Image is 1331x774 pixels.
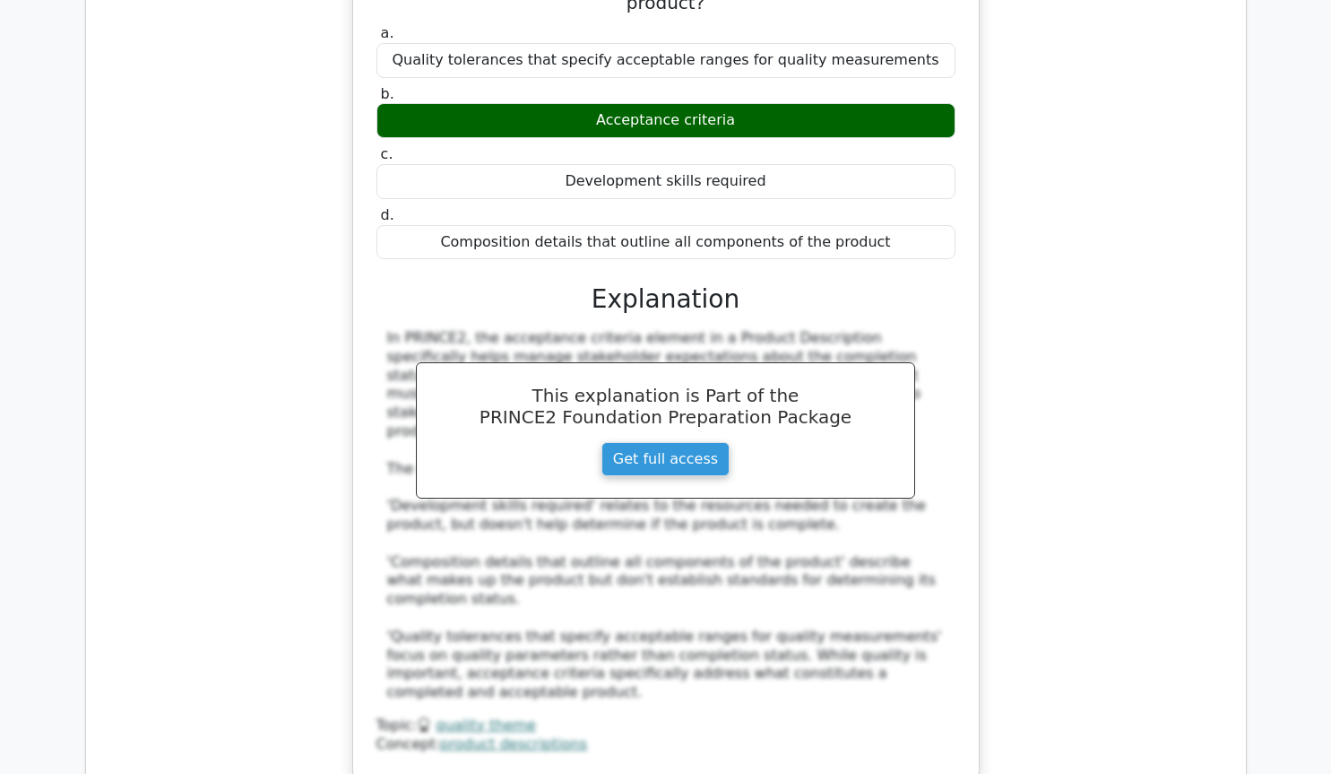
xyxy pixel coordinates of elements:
[601,442,730,476] a: Get full access
[376,103,955,138] div: Acceptance criteria
[376,225,955,260] div: Composition details that outline all components of the product
[381,85,394,102] span: b.
[376,717,955,735] div: Topic:
[381,145,393,162] span: c.
[381,206,394,223] span: d.
[436,717,536,734] a: quality theme
[440,735,587,752] a: product descriptions
[376,735,955,754] div: Concept:
[387,284,945,315] h3: Explanation
[376,164,955,199] div: Development skills required
[376,43,955,78] div: Quality tolerances that specify acceptable ranges for quality measurements
[381,24,394,41] span: a.
[387,329,945,702] div: In PRINCE2, the acceptance criteria element in a Product Description specifically helps manage st...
